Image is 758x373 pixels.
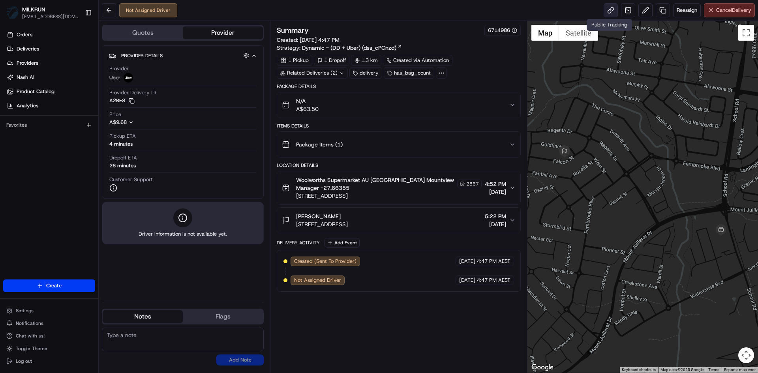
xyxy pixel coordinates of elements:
span: N/A [296,97,319,105]
button: Toggle fullscreen view [738,25,754,41]
span: [STREET_ADDRESS] [296,192,481,200]
span: Providers [17,60,38,67]
a: Terms (opens in new tab) [708,367,719,372]
span: [STREET_ADDRESS] [296,220,348,228]
span: 5:22 PM [485,212,506,220]
span: Dynamic - (DD + Uber) (dss_cPCnzd) [302,44,396,52]
button: Package Items (1) [277,132,520,157]
span: Price [109,111,121,118]
span: Customer Support [109,176,153,183]
span: Pickup ETA [109,133,136,140]
span: Settings [16,307,34,314]
button: Toggle Theme [3,343,95,354]
button: A2BE8 [109,97,135,104]
button: Flags [183,310,263,323]
button: Log out [3,356,95,367]
button: Provider [183,26,263,39]
span: Reassign [677,7,697,14]
div: Favorites [3,119,95,131]
a: Dynamic - (DD + Uber) (dss_cPCnzd) [302,44,402,52]
button: Reassign [673,3,701,17]
img: Google [529,362,555,373]
span: Chat with us! [16,333,45,339]
span: [DATE] 4:47 PM [300,36,340,43]
a: Deliveries [3,43,98,55]
span: Dropoff ETA [109,154,137,161]
span: Analytics [17,102,38,109]
button: [EMAIL_ADDRESS][DOMAIN_NAME] [22,13,79,20]
span: Notifications [16,320,43,326]
div: 1 Pickup [277,55,312,66]
div: 4 minutes [109,141,133,148]
div: Package Details [277,83,520,90]
span: Orders [17,31,32,38]
span: Woolworths Supermarket AU [GEOGRAPHIC_DATA] Mountview Manager -27.66355 [296,176,455,192]
button: Show street map [531,25,559,41]
button: Settings [3,305,95,316]
span: Driver information is not available yet. [139,231,227,238]
a: Providers [3,57,98,69]
a: Product Catalog [3,85,98,98]
span: 4:47 PM AEST [477,277,510,284]
span: Created (Sent To Provider) [294,258,356,265]
a: Report a map error [724,367,756,372]
div: Location Details [277,162,520,169]
div: Public Tracking [587,19,632,31]
div: has_bag_count [384,67,434,79]
a: Open this area in Google Maps (opens a new window) [529,362,555,373]
span: A$9.68 [109,119,127,126]
div: Related Deliveries (2) [277,67,348,79]
button: Chat with us! [3,330,95,341]
button: Woolworths Supermarket AU [GEOGRAPHIC_DATA] Mountview Manager -27.663552867[STREET_ADDRESS]4:52 P... [277,171,520,204]
div: Strategy: [277,44,402,52]
span: 4:52 PM [485,180,506,188]
img: uber-new-logo.jpeg [124,73,133,82]
span: Uber [109,74,120,81]
span: Provider Details [121,52,163,59]
span: A$63.50 [296,105,319,113]
span: Package Items ( 1 ) [296,141,343,148]
button: Keyboard shortcuts [622,367,656,373]
button: Notifications [3,318,95,329]
a: Orders [3,28,98,41]
button: A$9.68 [109,119,179,126]
button: Add Event [325,238,360,247]
button: MILKRUN [22,6,45,13]
button: CancelDelivery [704,3,755,17]
button: Quotes [103,26,183,39]
span: Provider Delivery ID [109,89,156,96]
span: [DATE] [459,277,475,284]
span: Cancel Delivery [716,7,751,14]
span: Not Assigned Driver [294,277,341,284]
span: Product Catalog [17,88,54,95]
button: 6714986 [488,27,517,34]
h3: Summary [277,27,309,34]
button: Create [3,279,95,292]
div: delivery [349,67,382,79]
span: 4:47 PM AEST [477,258,510,265]
button: Provider Details [109,49,257,62]
img: MILKRUN [6,6,19,19]
span: Toggle Theme [16,345,47,352]
span: Deliveries [17,45,39,52]
button: [PERSON_NAME][STREET_ADDRESS]5:22 PM[DATE] [277,208,520,233]
span: Nash AI [17,74,34,81]
div: 1.3 km [351,55,381,66]
span: Log out [16,358,32,364]
a: Created via Automation [383,55,452,66]
button: Map camera controls [738,347,754,363]
span: [DATE] [485,188,506,196]
span: Create [46,282,62,289]
span: Map data ©2025 Google [660,367,704,372]
a: Nash AI [3,71,98,84]
span: Created: [277,36,340,44]
span: [DATE] [485,220,506,228]
button: N/AA$63.50 [277,92,520,118]
button: MILKRUNMILKRUN[EMAIL_ADDRESS][DOMAIN_NAME] [3,3,82,22]
div: 26 minutes [109,162,136,169]
a: Analytics [3,99,98,112]
button: Notes [103,310,183,323]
